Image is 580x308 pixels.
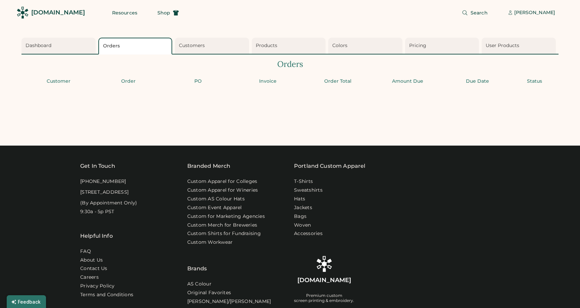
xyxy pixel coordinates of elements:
a: Bags [294,213,306,220]
a: T-Shirts [294,178,313,185]
div: Amount Due [375,78,440,85]
a: Custom for Marketing Agencies [187,213,265,220]
a: Jackets [294,204,312,211]
button: Search [454,6,496,20]
div: [PHONE_NUMBER] [80,178,126,185]
button: Resources [104,6,145,20]
a: Custom Shirts for Fundraising [187,230,261,237]
div: [DOMAIN_NAME] [297,276,351,284]
div: Helpful Info [80,232,113,240]
div: Brands [187,248,207,273]
div: Premium custom screen printing & embroidery. [294,293,354,304]
a: About Us [80,257,103,264]
a: Privacy Policy [80,283,115,290]
button: Shop [149,6,187,20]
a: Sweatshirts [294,187,323,194]
div: Products [256,42,324,49]
a: Custom Event Apparel [187,204,242,211]
div: 9:30a - 5p PST [80,208,114,215]
div: [PERSON_NAME] [514,9,555,16]
div: (By Appointment Only) [80,200,137,206]
a: Accessories [294,230,323,237]
div: Get In Touch [80,162,115,170]
a: Custom Apparel for Wineries [187,187,258,194]
img: Rendered Logo - Screens [17,7,29,18]
div: Due Date [444,78,510,85]
div: Branded Merch [187,162,231,170]
div: Pricing [409,42,477,49]
a: Original Favorites [187,290,231,296]
div: User Products [486,42,554,49]
div: Colors [332,42,400,49]
div: Dashboard [26,42,94,49]
div: Invoice [235,78,301,85]
a: Custom Apparel for Colleges [187,178,257,185]
span: Search [471,10,488,15]
span: Shop [157,10,170,15]
a: Custom AS Colour Hats [187,196,245,202]
div: Status [514,78,554,85]
div: Customer [26,78,91,85]
a: AS Colour [187,281,211,287]
div: [STREET_ADDRESS] [80,189,129,196]
a: Portland Custom Apparel [294,162,365,170]
div: PO [165,78,231,85]
img: Rendered Logo - Screens [316,256,332,272]
div: [DOMAIN_NAME] [31,8,85,17]
div: Customers [179,42,247,49]
a: Hats [294,196,305,202]
a: FAQ [80,248,91,255]
div: Order Total [305,78,371,85]
a: Contact Us [80,265,107,272]
div: Terms and Conditions [80,292,133,298]
a: Careers [80,274,99,281]
a: Custom Merch for Breweries [187,222,257,229]
div: Order [95,78,161,85]
div: Orders [103,43,170,49]
div: Orders [21,59,559,70]
a: [PERSON_NAME]/[PERSON_NAME] [187,298,271,305]
a: Woven [294,222,311,229]
a: Custom Workwear [187,239,233,246]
